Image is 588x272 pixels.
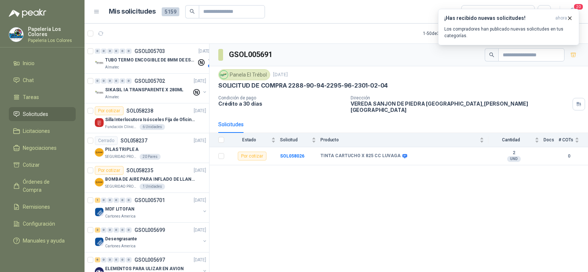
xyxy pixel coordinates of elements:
[9,217,76,231] a: Configuración
[105,146,139,153] p: PILAS TRIPLE A
[105,86,183,93] p: SIKASIL IA TRANSPARENTE X 280ML
[320,153,401,159] b: TINTA CARTUCHO X 825 CC LUVAGA
[114,198,119,203] div: 0
[126,108,153,113] p: SOL058238
[320,137,478,142] span: Producto
[559,153,579,160] b: 0
[95,198,100,203] div: 1
[101,78,107,84] div: 0
[218,100,345,107] p: Crédito a 30 días
[95,49,100,54] div: 0
[105,64,119,70] p: Almatec
[114,78,119,84] div: 0
[9,73,76,87] a: Chat
[423,28,471,39] div: 1 - 50 de 3305
[120,227,125,233] div: 0
[489,52,494,57] span: search
[28,38,76,43] p: Papeleria Los Colores
[273,71,288,78] p: [DATE]
[229,133,280,147] th: Estado
[95,148,104,157] img: Company Logo
[559,133,588,147] th: # COTs
[85,163,209,193] a: Por cotizarSOL058235[DATE] Company LogoBOMBA DE AIRE PARA INFLADO DE LLANTAS DE BICICLETASEGURIDA...
[105,57,197,64] p: TUBO TERMO ENCOGIBLE DE 8MM DE ESPESOR X 5CMS
[488,137,533,142] span: Cantidad
[28,27,76,37] p: Papelería Los Colores
[135,49,165,54] p: GSOL005703
[9,107,76,121] a: Solicitudes
[466,8,481,16] div: Todas
[95,257,100,262] div: 6
[101,49,107,54] div: 0
[109,6,156,17] h1: Mis solicitudes
[194,227,206,234] p: [DATE]
[95,208,104,216] img: Company Logo
[126,198,132,203] div: 0
[9,90,76,104] a: Tareas
[488,133,544,147] th: Cantidad
[105,154,138,160] p: SEGURIDAD PROVISER LTDA
[120,49,125,54] div: 0
[126,49,132,54] div: 0
[101,198,107,203] div: 0
[194,257,206,264] p: [DATE]
[107,78,113,84] div: 0
[120,78,125,84] div: 0
[95,59,104,67] img: Company Logo
[320,133,488,147] th: Producto
[23,203,50,211] span: Remisiones
[126,257,132,262] div: 0
[488,150,539,156] b: 2
[507,156,521,162] div: UND
[9,200,76,214] a: Remisiones
[9,56,76,70] a: Inicio
[95,196,208,219] a: 1 0 0 0 0 0 GSOL005701[DATE] Company LogoMDF LITOFANCartones America
[95,78,100,84] div: 0
[126,78,132,84] div: 0
[194,137,206,144] p: [DATE]
[105,176,197,183] p: BOMBA DE AIRE PARA INFLADO DE LLANTAS DE BICICLETA
[218,120,244,128] div: Solicitudes
[9,158,76,172] a: Cotizar
[9,141,76,155] a: Negociaciones
[95,136,118,145] div: Cerrado
[135,257,165,262] p: GSOL005697
[544,133,559,147] th: Docs
[229,49,273,60] h3: GSOL005691
[23,144,57,152] span: Negociaciones
[23,178,69,194] span: Órdenes de Compra
[140,154,161,160] div: 20 Pares
[95,166,123,175] div: Por cotizar
[23,93,39,101] span: Tareas
[555,15,567,21] span: ahora
[198,48,211,55] p: [DATE]
[23,161,40,169] span: Cotizar
[114,227,119,233] div: 0
[23,237,65,245] span: Manuales y ayuda
[107,227,113,233] div: 0
[162,7,179,16] span: 5159
[114,49,119,54] div: 0
[9,234,76,248] a: Manuales y ayuda
[95,47,212,70] a: 0 0 0 0 0 0 GSOL005703[DATE] Company LogoTUBO TERMO ENCOGIBLE DE 8MM DE ESPESOR X 5CMSAlmatec
[105,116,197,123] p: Silla Interlocutora Isósceles Fija de Oficina Tela Negra Just Home Collection
[135,198,165,203] p: GSOL005701
[101,227,107,233] div: 0
[140,184,165,190] div: 1 Unidades
[95,178,104,187] img: Company Logo
[351,100,570,113] p: VEREDA SANJON DE PIEDRA [GEOGRAPHIC_DATA] , [PERSON_NAME][GEOGRAPHIC_DATA]
[280,153,304,159] a: SOL058026
[135,227,165,233] p: GSOL005699
[105,184,138,190] p: SEGURIDAD PROVISER LTDA
[95,227,100,233] div: 3
[85,133,209,163] a: CerradoSOL058237[DATE] Company LogoPILAS TRIPLE ASEGURIDAD PROVISER LTDA20 Pares
[95,106,123,115] div: Por cotizar
[238,152,266,160] div: Por cotizar
[444,15,552,21] h3: ¡Has recibido nuevas solicitudes!
[23,127,50,135] span: Licitaciones
[85,103,209,133] a: Por cotizarSOL058238[DATE] Company LogoSilla Interlocutora Isósceles Fija de Oficina Tela Negra J...
[190,9,195,14] span: search
[95,226,208,249] a: 3 0 0 0 0 0 GSOL005699[DATE] Company LogoDesengrasanteCartones America
[218,69,270,80] div: Panela El Trébol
